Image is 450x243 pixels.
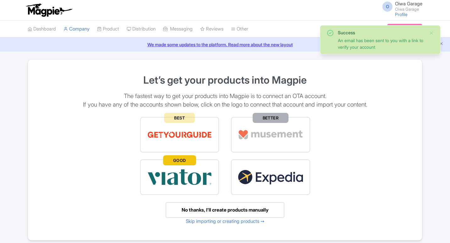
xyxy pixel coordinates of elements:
h1: Let’s get your products into Magpie [36,75,414,86]
a: Subscription [387,24,422,33]
span: Oiwa Garage [395,1,422,7]
a: We made some updates to the platform. Read more about the new layout [4,41,446,48]
button: Close [429,29,434,37]
a: Other [231,20,248,38]
div: Success [338,29,424,36]
a: GOOD [134,157,225,197]
p: The fastest way to get your products into Magpie is to connect an OTA account. [36,92,414,100]
img: viator-e2bf771eb72f7a6029a5edfbb081213a.svg [147,166,212,188]
a: BETTER [225,115,316,155]
a: Product [97,20,119,38]
a: BEST [134,115,225,155]
span: O [382,2,392,12]
a: Company [63,20,90,38]
img: logo-ab69f6fb50320c5b225c76a69d11143b.png [25,3,73,17]
a: O Oiwa Garage Oiwa Garage [379,1,422,11]
img: expedia22-01-93867e2ff94c7cd37d965f09d456db68.svg [238,166,303,188]
a: Distribution [127,20,156,38]
a: Dashboard [28,20,56,38]
p: If you have any of the accounts shown below, click on the logo to connect that account and import... [36,101,414,109]
img: get_your_guide-5a6366678479520ec94e3f9d2b9f304b.svg [147,124,212,146]
a: Reviews [200,20,223,38]
a: Profile [395,12,408,17]
span: BETTER [253,113,288,123]
a: No thanks, I’ll create products manually [166,202,284,218]
img: musement-dad6797fd076d4ac540800b229e01643.svg [238,124,303,146]
button: Close announcement [439,41,444,48]
span: BEST [164,113,195,123]
span: GOOD [163,155,196,165]
a: Skip importing or creating products ➙ [186,218,265,224]
small: Oiwa Garage [395,7,422,11]
a: Messaging [163,20,193,38]
div: An email has been sent to you with a link to verify your account [338,37,424,50]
